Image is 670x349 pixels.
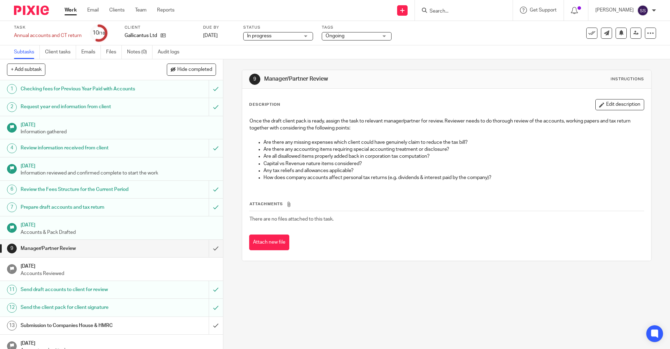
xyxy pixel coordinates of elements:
div: 9 [249,74,260,85]
button: Edit description [595,99,644,110]
h1: Prepare draft accounts and tax return [21,202,141,213]
p: Accounts & Pack Drafted [21,229,216,236]
a: Email [87,7,99,14]
h1: Review information received from client [21,143,141,153]
a: Reports [157,7,174,14]
p: Description [249,102,280,107]
a: Clients [109,7,125,14]
a: Files [106,45,122,59]
div: 11 [7,285,17,295]
p: Gallicantus Ltd [125,32,157,39]
p: Information gathered [21,128,216,135]
div: Annual accounts and CT return [14,32,82,39]
p: Are all disallowed items properly added back in corporation tax computation? [263,153,643,160]
a: Subtasks [14,45,40,59]
span: Hide completed [177,67,212,73]
small: /18 [99,31,105,35]
h1: Request year end information from client [21,102,141,112]
p: Are there any accounting items requiring special accounting treatment or disclosure? [263,146,643,153]
h1: [DATE] [21,120,216,128]
h1: [DATE] [21,220,216,229]
div: 9 [7,244,17,253]
h1: Submission to Companies House & HMRC [21,320,141,331]
img: svg%3E [637,5,648,16]
label: Due by [203,25,234,30]
p: Once the draft client pack is ready, assign the task to relevant manager/partner for review. Revi... [250,118,643,132]
p: [PERSON_NAME] [595,7,634,14]
h1: Send the client pack for client signature [21,302,141,313]
h1: Manager/Partner Review [21,243,141,254]
button: Hide completed [167,64,216,75]
a: Emails [81,45,101,59]
h1: Review the Fees Structure for the Current Period [21,184,141,195]
img: Pixie [14,6,49,15]
p: Information reviewed and confirmed complete to start the work [21,170,216,177]
span: Get Support [530,8,557,13]
h1: [DATE] [21,261,216,270]
label: Task [14,25,82,30]
a: Notes (0) [127,45,152,59]
div: 12 [7,303,17,313]
div: 6 [7,185,17,194]
p: Are there any missing expenses which client could have genuinely claim to reduce the tax bill? [263,139,643,146]
span: Ongoing [326,34,344,38]
button: + Add subtask [7,64,45,75]
div: 4 [7,143,17,153]
span: There are no files attached to this task. [250,217,334,222]
label: Tags [322,25,392,30]
label: Client [125,25,194,30]
a: Client tasks [45,45,76,59]
p: Any tax reliefs and allowances applicable? [263,167,643,174]
h1: [DATE] [21,338,216,347]
span: [DATE] [203,33,218,38]
p: How does company accounts affect personal tax returns (e.g. dividends & interest paid by the comp... [263,174,643,181]
h1: Checking fees for Previous Year Paid with Accounts [21,84,141,94]
h1: Send draft accounts to client for review [21,284,141,295]
div: Instructions [611,76,644,82]
div: 2 [7,102,17,112]
label: Status [243,25,313,30]
span: In progress [247,34,271,38]
p: Capital vs Revenue nature items considered? [263,160,643,167]
h1: Manager/Partner Review [264,75,462,83]
h1: [DATE] [21,161,216,170]
div: 10 [92,29,105,37]
div: 7 [7,202,17,212]
p: Accounts Reviewed [21,270,216,277]
a: Work [65,7,77,14]
span: Attachments [250,202,283,206]
button: Attach new file [249,235,289,250]
input: Search [429,8,492,15]
div: 13 [7,321,17,331]
a: Team [135,7,147,14]
a: Audit logs [158,45,185,59]
div: 1 [7,84,17,94]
